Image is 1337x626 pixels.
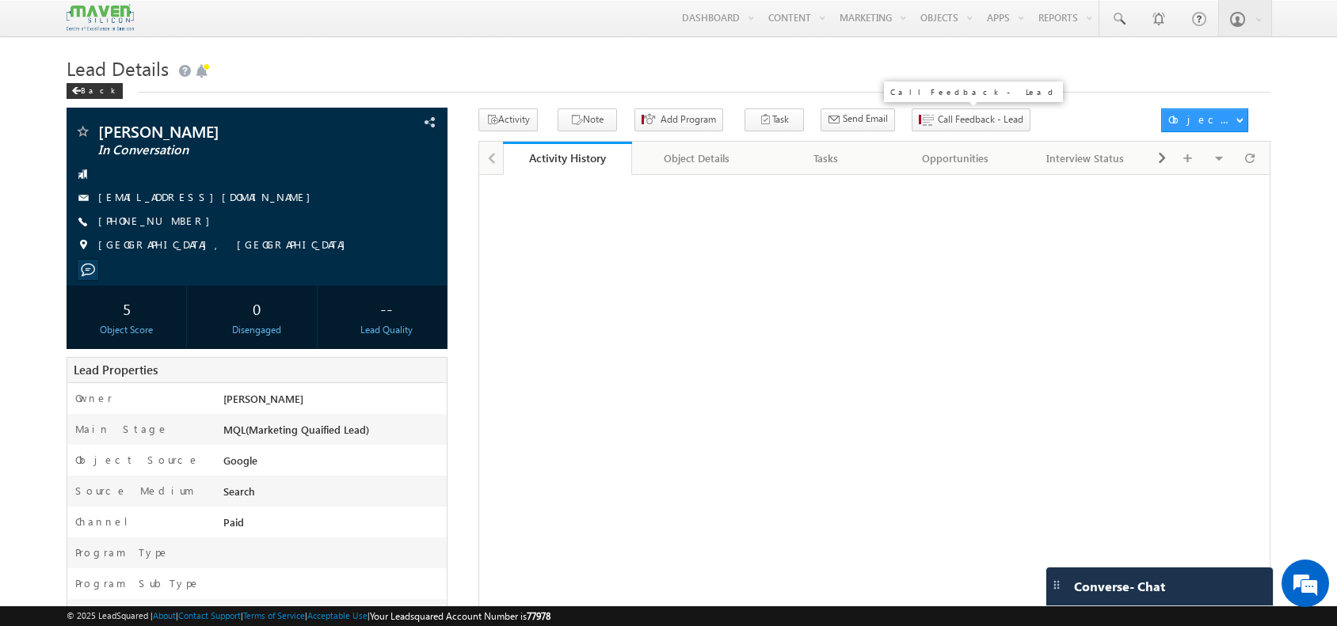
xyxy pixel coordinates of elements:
a: Opportunities [891,142,1021,175]
div: MQL(Marketing Quaified Lead) [219,422,447,444]
div: Opportunities [904,149,1007,168]
a: Acceptable Use [307,610,368,620]
span: Send Email [843,112,888,126]
button: Send Email [821,108,895,131]
div: Search [219,484,447,506]
div: Interview Status [1034,149,1137,168]
span: Add Program [661,112,716,127]
span: Converse - Chat [1074,579,1165,594]
div: Disengaged [201,323,313,337]
a: Contact Support [178,610,241,620]
button: Note [558,108,617,131]
a: Activity History [503,142,633,175]
button: Task [745,108,804,131]
span: Call Feedback - Lead [938,112,1023,127]
span: Lead Details [67,55,169,81]
img: carter-drag [1050,579,1063,591]
button: Object Actions [1161,108,1248,132]
span: In Conversation [98,142,335,158]
div: -- [331,294,443,323]
label: Source Medium [75,484,194,498]
div: 0 [201,294,313,323]
div: Paid [219,514,447,537]
button: Add Program [634,108,723,131]
div: Back [67,83,123,99]
label: Channel [75,514,140,529]
a: Back [67,82,131,96]
label: Owner [75,391,112,405]
a: Interview Status [1021,142,1151,175]
span: [PERSON_NAME] [223,392,303,405]
a: About [153,610,176,620]
span: © 2025 LeadSquared | | | | | [67,609,550,624]
div: Tasks [775,149,878,168]
a: Object Details [632,142,762,175]
span: 77978 [527,610,550,622]
label: Object Source [75,453,200,467]
span: Lead Properties [74,362,158,377]
a: Terms of Service [243,610,305,620]
p: Call Feedback - Lead [890,86,1057,97]
span: Your Leadsquared Account Number is [370,610,550,622]
div: Activity History [515,150,621,165]
div: Object Actions [1168,112,1236,127]
button: Activity [478,108,538,131]
div: Object Score [70,323,182,337]
div: 5 [70,294,182,323]
a: [EMAIL_ADDRESS][DOMAIN_NAME] [98,190,318,203]
div: Google [219,453,447,475]
span: [GEOGRAPHIC_DATA], [GEOGRAPHIC_DATA] [98,237,353,253]
img: Custom Logo [67,4,133,32]
div: Object Details [645,149,748,168]
label: Program SubType [75,576,200,590]
span: [PERSON_NAME] [98,123,335,139]
div: Lead Quality [331,323,443,337]
span: [PHONE_NUMBER] [98,214,218,230]
a: Tasks [762,142,892,175]
button: Call Feedback - Lead [912,108,1030,131]
label: Program Type [75,545,170,560]
label: Main Stage [75,422,169,436]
